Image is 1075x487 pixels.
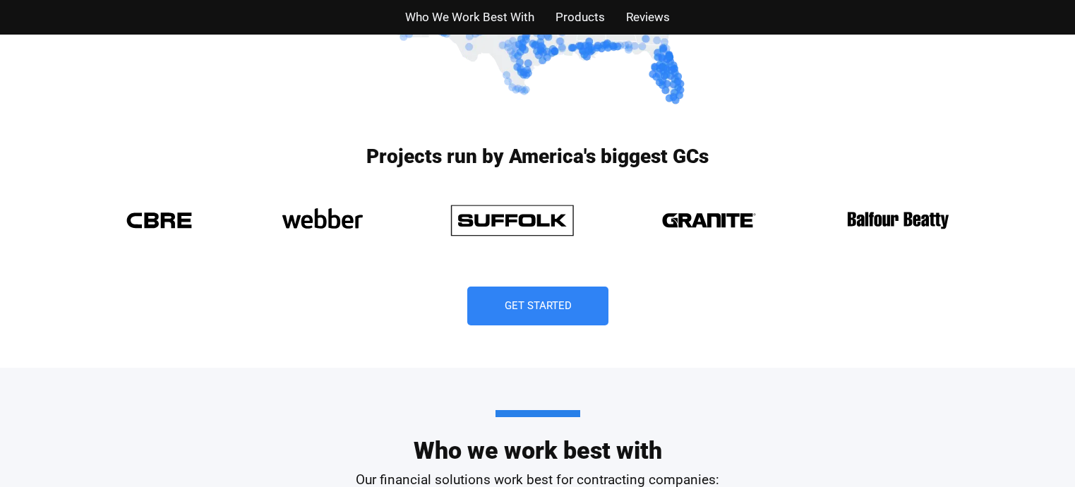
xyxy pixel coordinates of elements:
[114,147,961,167] h3: Projects run by America's biggest GCs
[405,7,534,28] a: Who We Work Best With
[555,7,605,28] a: Products
[626,7,670,28] a: Reviews
[136,410,940,462] h2: Who we work best with
[467,287,608,325] a: Get Started
[504,301,571,311] span: Get Started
